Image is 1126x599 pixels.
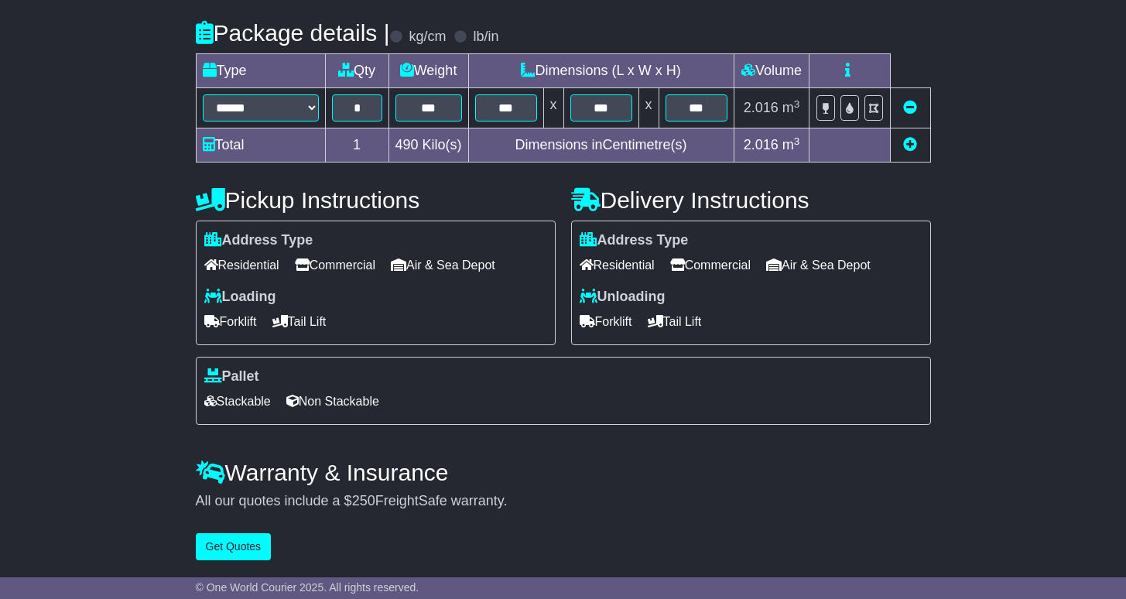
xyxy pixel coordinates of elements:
span: 2.016 [744,137,779,152]
label: Address Type [580,232,689,249]
span: Tail Lift [272,310,327,334]
sup: 3 [794,98,800,110]
span: Commercial [670,253,751,277]
a: Add new item [903,137,917,152]
span: Residential [580,253,655,277]
label: Loading [204,289,276,306]
td: Type [196,54,325,88]
td: 1 [325,128,388,163]
span: Commercial [295,253,375,277]
span: m [782,137,800,152]
span: © One World Courier 2025. All rights reserved. [196,581,419,594]
sup: 3 [794,135,800,147]
span: Tail Lift [648,310,702,334]
td: Qty [325,54,388,88]
span: Forklift [204,310,257,334]
span: Air & Sea Depot [766,253,871,277]
label: kg/cm [409,29,446,46]
div: All our quotes include a $ FreightSafe warranty. [196,493,931,510]
label: Pallet [204,368,259,385]
span: 250 [352,493,375,508]
td: Dimensions in Centimetre(s) [468,128,734,163]
h4: Warranty & Insurance [196,460,931,485]
label: Unloading [580,289,666,306]
td: Total [196,128,325,163]
span: Residential [204,253,279,277]
td: Weight [388,54,468,88]
span: m [782,100,800,115]
span: Forklift [580,310,632,334]
h4: Pickup Instructions [196,187,556,213]
span: Air & Sea Depot [391,253,495,277]
h4: Delivery Instructions [571,187,931,213]
label: Address Type [204,232,313,249]
button: Get Quotes [196,533,272,560]
td: x [638,88,659,128]
a: Remove this item [903,100,917,115]
td: x [543,88,563,128]
span: 2.016 [744,100,779,115]
span: Non Stackable [286,389,379,413]
td: Volume [734,54,809,88]
label: lb/in [473,29,498,46]
td: Dimensions (L x W x H) [468,54,734,88]
span: 490 [395,137,419,152]
h4: Package details | [196,20,390,46]
td: Kilo(s) [388,128,468,163]
span: Stackable [204,389,271,413]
